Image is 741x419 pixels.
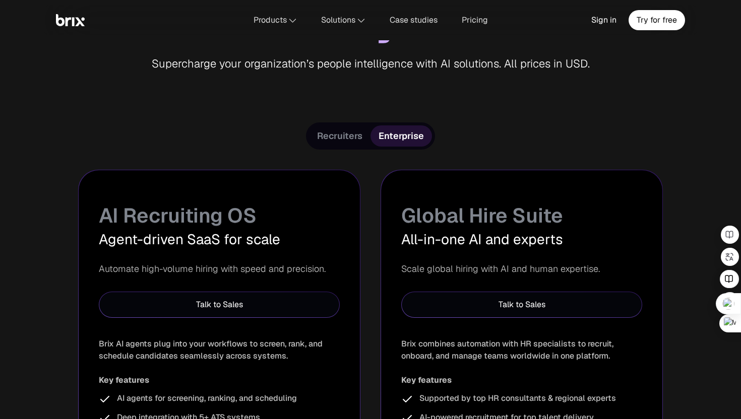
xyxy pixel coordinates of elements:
[629,10,685,30] a: Try for free
[401,292,642,318] button: Talk to Sales
[99,292,340,318] button: Talk to Sales
[317,130,362,142] span: Recruiters
[456,10,494,30] a: Pricing
[196,299,243,311] span: Talk to Sales
[401,262,642,275] p: Scale global hiring with AI and human expertise.
[99,338,340,362] div: Brix AI agents plug into your workflows to screen, rank, and schedule candidates seamlessly acros...
[585,10,623,30] a: Sign in
[499,299,545,311] span: Talk to Sales
[384,10,444,30] a: Case studies
[321,16,355,24] span: Solutions
[462,16,488,24] span: Pricing
[56,14,85,26] img: Brix Logo
[401,229,642,250] div: All-in-one AI and experts
[117,392,297,404] span: AI agents for screening, ranking, and scheduling
[390,16,438,24] span: Case studies
[99,229,340,250] div: Agent-driven SaaS for scale
[99,211,340,221] h3: AI Recruiting OS
[99,262,340,275] p: Automate high-volume hiring with speed and precision.
[401,338,642,362] div: Brix combines automation with HR specialists to recruit, onboard, and manage teams worldwide in o...
[254,16,287,24] span: Products
[401,211,642,221] h3: Global Hire Suite
[379,130,424,142] span: Enterprise
[419,392,616,404] span: Supported by top HR consultants & regional experts
[401,374,642,386] h4: Key features
[99,374,340,386] h4: Key features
